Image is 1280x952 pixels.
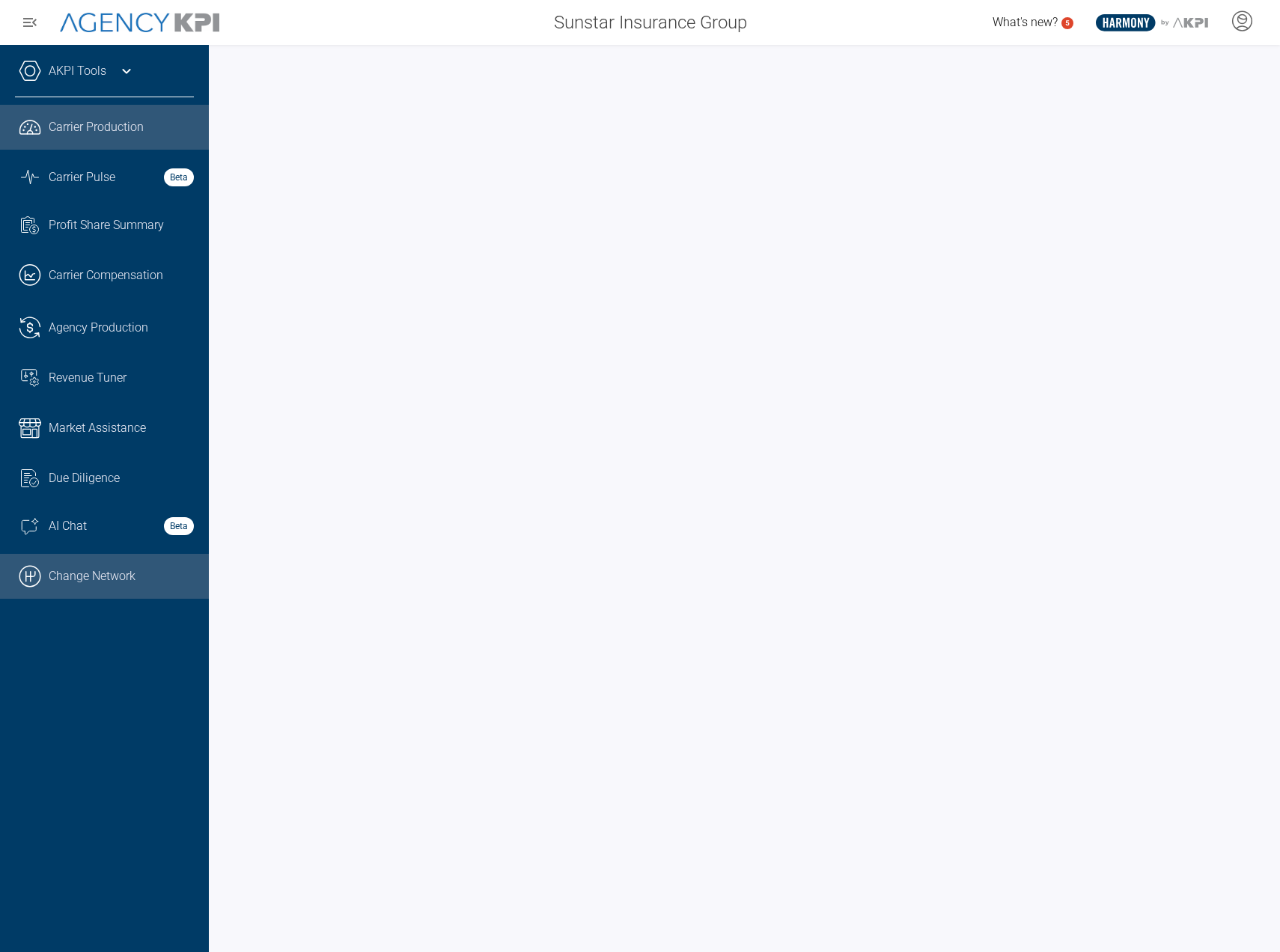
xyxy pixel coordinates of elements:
[1061,17,1073,29] a: 5
[49,517,87,535] span: AI Chat
[49,216,164,234] span: Profit Share Summary
[993,15,1058,29] span: What's new?
[60,13,219,33] img: AgencyKPI
[164,517,194,535] strong: Beta
[49,319,148,337] span: Agency Production
[49,168,115,186] span: Carrier Pulse
[1065,19,1070,27] text: 5
[49,369,127,387] span: Revenue Tuner
[49,419,146,437] span: Market Assistance
[164,168,194,186] strong: Beta
[49,266,163,284] span: Carrier Compensation
[49,118,144,136] span: Carrier Production
[554,9,747,36] span: Sunstar Insurance Group
[49,469,120,487] span: Due Diligence
[49,62,106,80] a: AKPI Tools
